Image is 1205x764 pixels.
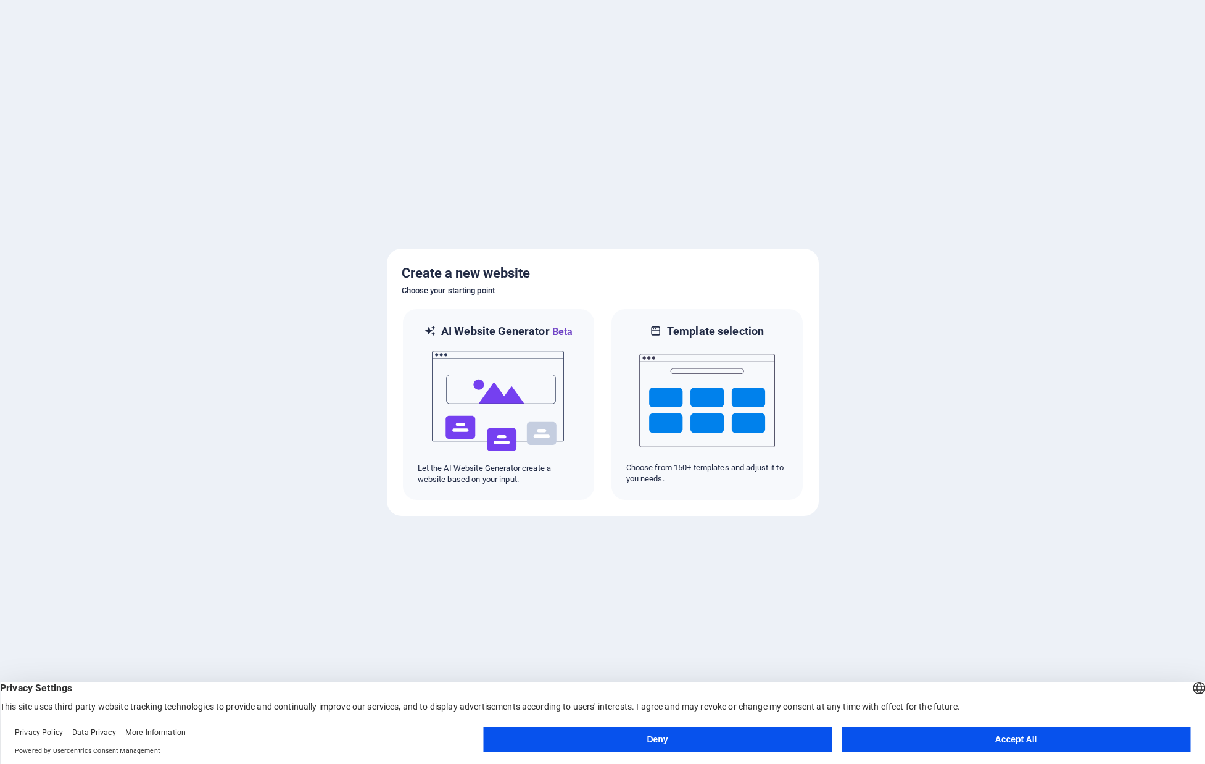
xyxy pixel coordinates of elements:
[441,324,573,339] h6: AI Website Generator
[402,283,804,298] h6: Choose your starting point
[550,326,573,338] span: Beta
[626,462,788,484] p: Choose from 150+ templates and adjust it to you needs.
[418,463,579,485] p: Let the AI Website Generator create a website based on your input.
[402,264,804,283] h5: Create a new website
[402,308,595,501] div: AI Website GeneratorBetaaiLet the AI Website Generator create a website based on your input.
[610,308,804,501] div: Template selectionChoose from 150+ templates and adjust it to you needs.
[431,339,566,463] img: ai
[667,324,764,339] h6: Template selection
